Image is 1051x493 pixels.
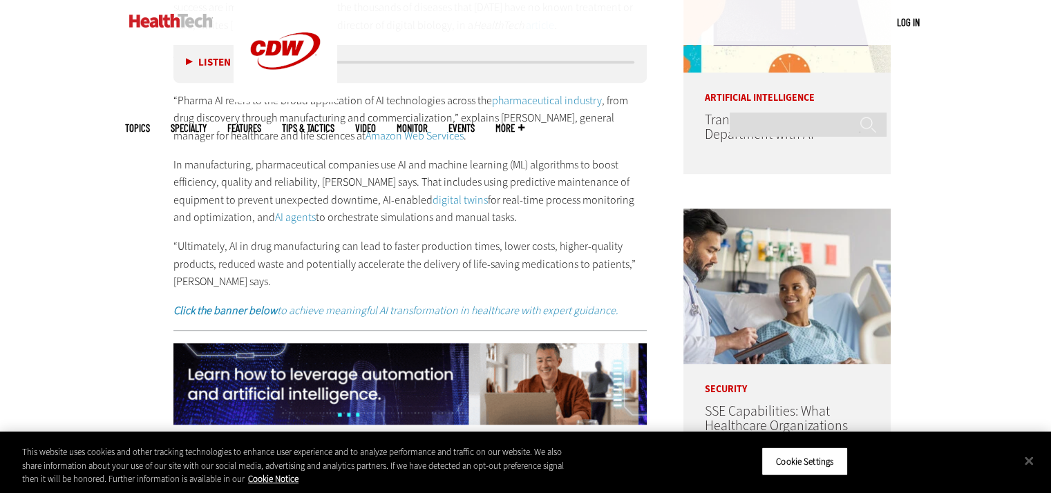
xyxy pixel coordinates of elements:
img: Doctor speaking with patient [683,209,891,364]
a: AI agents [275,210,316,224]
span: Specialty [171,123,207,133]
a: MonITor [397,123,428,133]
img: Home [129,14,213,28]
a: Features [227,123,261,133]
strong: Click the banner below [173,303,277,318]
img: ft-digitalgovt-q424-animated-desktop [173,343,647,425]
a: CDW [234,91,337,106]
em: to achieve meaningful AI transformation in healthcare with expert guidance. [173,303,618,318]
p: “Ultimately, AI in drug manufacturing can lead to faster production times, lower costs, higher-qu... [173,238,647,291]
a: Click the banner belowto achieve meaningful AI transformation in healthcare with expert guidance. [173,303,618,318]
a: Log in [897,16,920,28]
a: Events [448,123,475,133]
p: In manufacturing, pharmaceutical companies use AI and machine learning (ML) algorithms to boost e... [173,156,647,226]
a: Tips & Tactics [282,123,334,133]
a: SSE Capabilities: What Healthcare Organizations Need to Know [704,402,847,449]
button: Close [1014,445,1044,476]
a: More information about your privacy [248,473,299,485]
a: digital twins [433,193,488,207]
a: Video [355,123,376,133]
p: Security [683,364,891,394]
div: This website uses cookies and other tracking technologies to enhance user experience and to analy... [22,445,578,486]
span: More [495,123,524,133]
div: User menu [897,15,920,30]
button: Cookie Settings [761,447,848,476]
a: pharmaceutical industry [492,93,602,108]
a: Transforming the Emergency Department with AI [704,110,866,144]
span: Topics [125,123,150,133]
